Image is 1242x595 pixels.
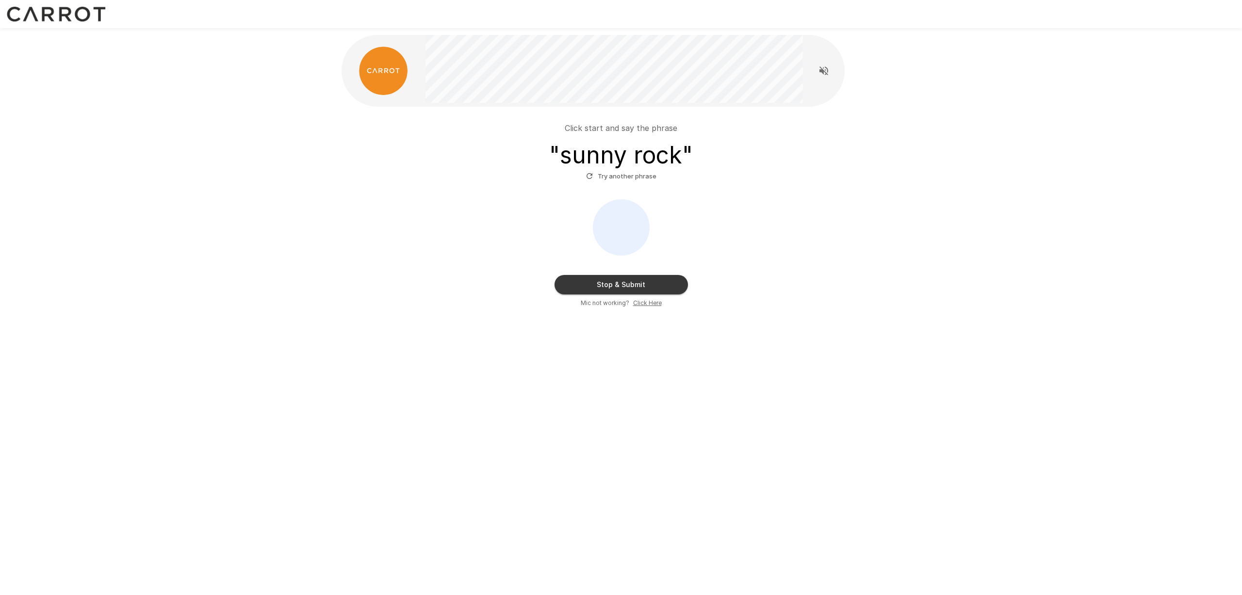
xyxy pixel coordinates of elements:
[814,61,833,80] button: Read questions aloud
[359,47,408,95] img: carrot_logo.png
[581,298,629,308] span: Mic not working?
[565,122,677,134] p: Click start and say the phrase
[549,142,693,169] h3: " sunny rock "
[584,169,659,184] button: Try another phrase
[633,299,662,306] u: Click Here
[555,275,688,294] button: Stop & Submit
